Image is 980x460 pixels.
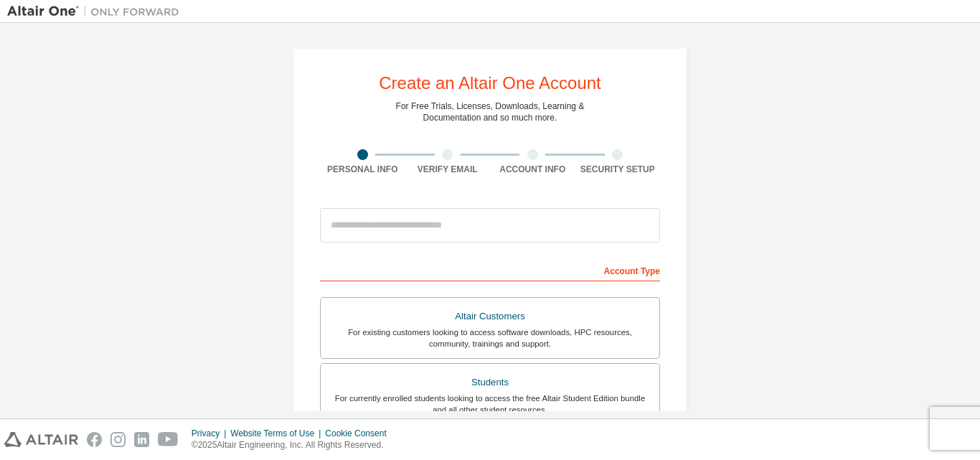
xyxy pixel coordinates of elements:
[329,327,651,349] div: For existing customers looking to access software downloads, HPC resources, community, trainings ...
[4,432,78,447] img: altair_logo.svg
[379,75,601,92] div: Create an Altair One Account
[329,306,651,327] div: Altair Customers
[329,393,651,416] div: For currently enrolled students looking to access the free Altair Student Edition bundle and all ...
[320,164,405,175] div: Personal Info
[405,164,491,175] div: Verify Email
[110,432,126,447] img: instagram.svg
[325,428,395,439] div: Cookie Consent
[192,439,395,451] p: © 2025 Altair Engineering, Inc. All Rights Reserved.
[230,428,325,439] div: Website Terms of Use
[192,428,230,439] div: Privacy
[490,164,575,175] div: Account Info
[134,432,149,447] img: linkedin.svg
[320,258,660,281] div: Account Type
[575,164,661,175] div: Security Setup
[329,372,651,393] div: Students
[158,432,179,447] img: youtube.svg
[396,100,585,123] div: For Free Trials, Licenses, Downloads, Learning & Documentation and so much more.
[87,432,102,447] img: facebook.svg
[7,4,187,19] img: Altair One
